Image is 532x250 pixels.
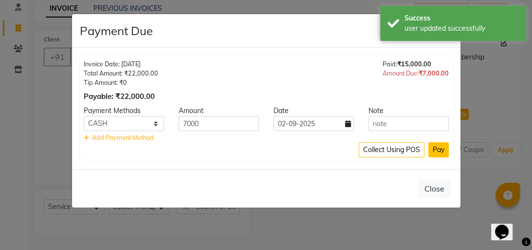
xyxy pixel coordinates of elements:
div: Payment Methods [76,106,171,116]
div: Payable: ₹22,000.00 [84,91,158,102]
div: Success [404,13,519,23]
button: Pay [428,142,449,157]
div: Paid: [383,59,449,69]
input: Amount [179,116,259,131]
div: Total Amount: ₹22,000.00 [84,69,158,78]
input: yyyy-mm-dd [274,116,354,131]
div: Tip Amount: ₹0 [84,78,158,87]
iframe: chat widget [491,211,522,240]
input: note [368,116,449,131]
div: Invoice Date: [DATE] [84,59,158,69]
div: Date [266,106,361,116]
h4: Payment Due [80,22,153,39]
button: Close [418,179,451,198]
span: ₹7,000.00 [419,69,449,77]
button: Collect Using POS [359,142,424,157]
div: Amount Due: [383,69,449,78]
span: Add Payment Method [92,134,154,141]
div: user updated successfully [404,23,519,34]
span: ₹15,000.00 [397,60,431,68]
div: Note [361,106,456,116]
div: Amount [171,106,266,116]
